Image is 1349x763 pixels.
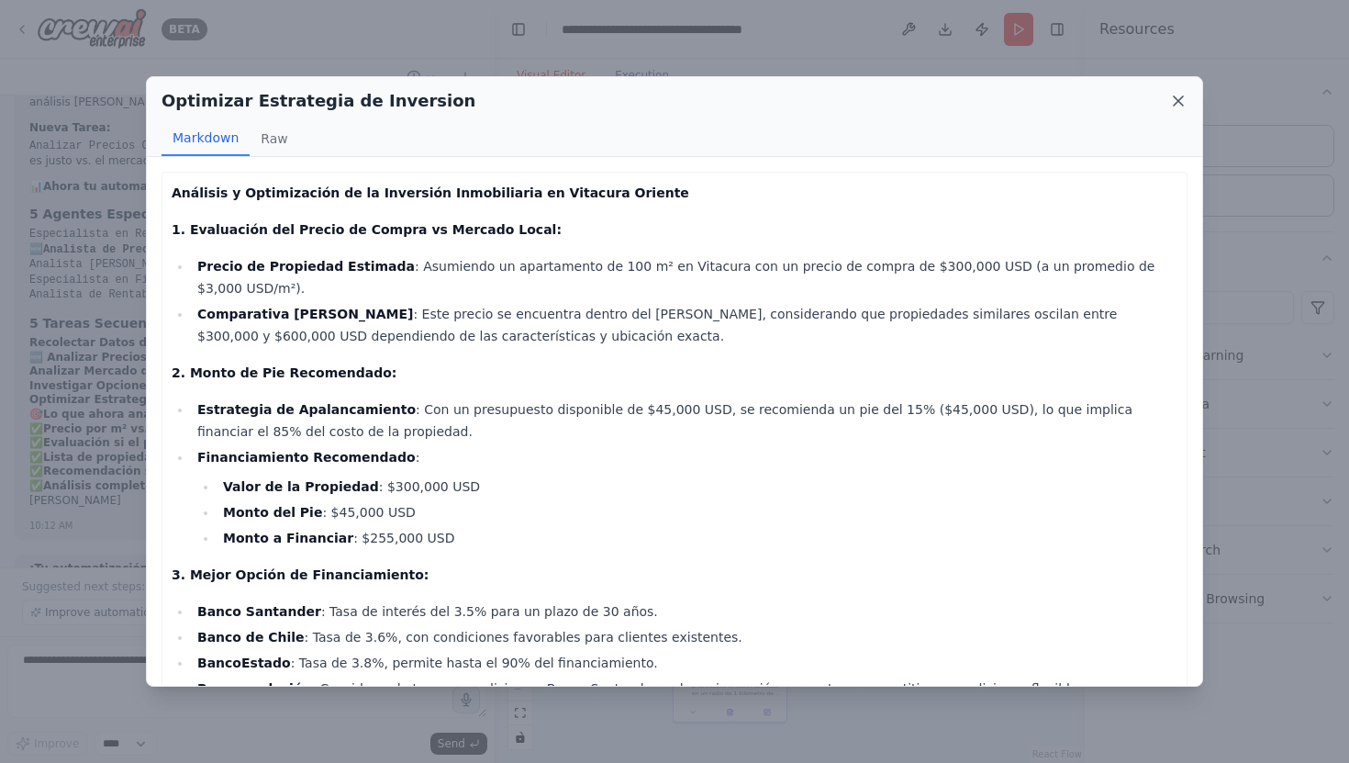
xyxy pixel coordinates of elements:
strong: Banco de Chile [197,630,305,645]
strong: Precio de Propiedad Estimada [197,259,415,274]
li: : Con un presupuesto disponible de $45,000 USD, se recomienda un pie del 15% ($45,000 USD), lo qu... [192,398,1177,443]
strong: 2. Monto de Pie Recomendado: [172,365,396,380]
li: : Tasa de 3.8%, permite hasta el 90% del financiamiento. [192,652,1177,674]
h2: Optimizar Estrategia de Inversion [162,88,475,114]
strong: Banco Santander [197,604,321,619]
strong: Estrategia de Apalancamiento [197,402,416,417]
li: : Este precio se encuentra dentro del [PERSON_NAME], considerando que propiedades similares oscil... [192,303,1177,347]
strong: Comparativa [PERSON_NAME] [197,307,413,321]
li: : Tasa de interés del 3.5% para un plazo de 30 años. [192,600,1177,623]
li: : $45,000 USD [217,501,1177,523]
strong: Recomendación [197,681,311,696]
strong: 3. Mejor Opción de Financiamiento: [172,567,429,582]
strong: Análisis y Optimización de la Inversión Inmobiliaria en Vitacura Oriente [172,185,689,200]
li: : $300,000 USD [217,476,1177,498]
button: Raw [250,121,298,156]
li: : [192,446,1177,549]
strong: Valor de la Propiedad [223,479,379,494]
strong: BancoEstado [197,656,291,670]
strong: Monto a Financiar [223,531,353,545]
strong: 1. Evaluación del Precio de Compra vs Mercado Local: [172,222,562,237]
li: : Considerando tasas y condiciones, Banco Santander es la mejor opción por su tasa competitiva y ... [192,678,1177,700]
button: Markdown [162,121,250,156]
strong: Monto del Pie [223,505,322,520]
li: : Tasa de 3.6%, con condiciones favorables para clientes existentes. [192,626,1177,648]
li: : Asumiendo un apartamento de 100 m² en Vitacura con un precio de compra de $300,000 USD (a un pr... [192,255,1177,299]
li: : $255,000 USD [217,527,1177,549]
strong: Financiamiento Recomendado [197,450,416,465]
